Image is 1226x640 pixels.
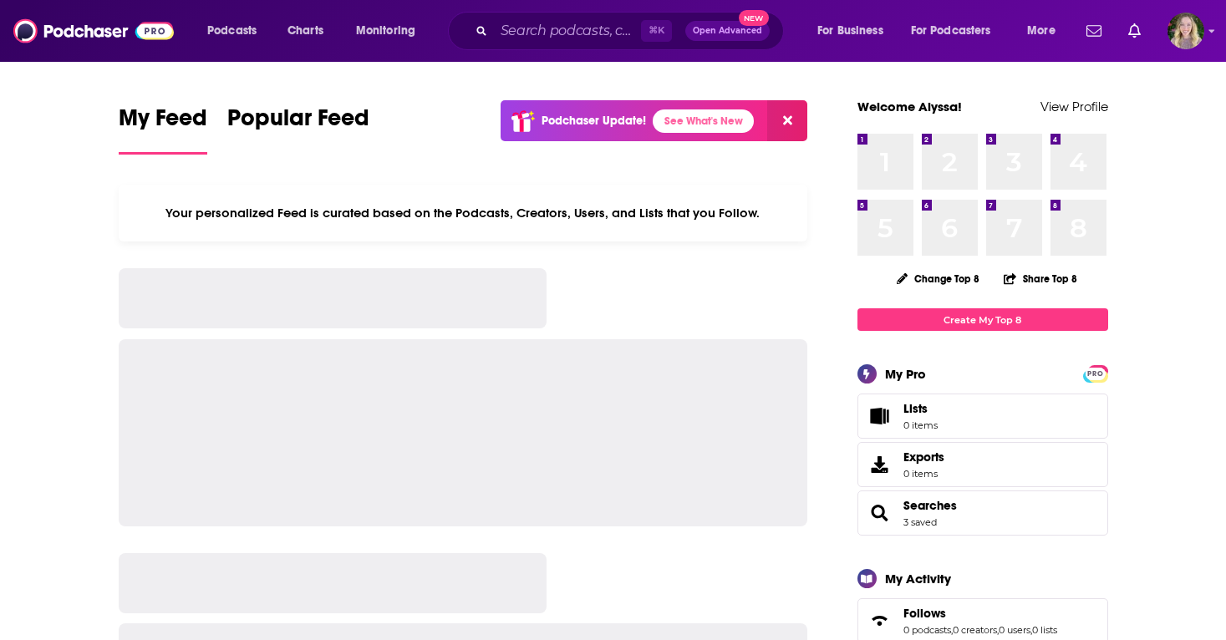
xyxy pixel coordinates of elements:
[903,498,957,513] a: Searches
[344,18,437,44] button: open menu
[863,453,897,476] span: Exports
[653,109,754,133] a: See What's New
[857,490,1108,536] span: Searches
[207,19,257,43] span: Podcasts
[1080,17,1108,45] a: Show notifications dropdown
[903,401,938,416] span: Lists
[997,624,999,636] span: ,
[900,18,1015,44] button: open menu
[1003,262,1078,295] button: Share Top 8
[903,606,946,621] span: Follows
[857,442,1108,487] a: Exports
[1122,17,1147,45] a: Show notifications dropdown
[903,401,928,416] span: Lists
[1167,13,1204,49] span: Logged in as lauren19365
[857,99,962,114] a: Welcome Alyssa!
[1086,367,1106,379] a: PRO
[903,468,944,480] span: 0 items
[119,185,808,241] div: Your personalized Feed is curated based on the Podcasts, Creators, Users, and Lists that you Follow.
[356,19,415,43] span: Monitoring
[857,394,1108,439] a: Lists
[999,624,1030,636] a: 0 users
[1167,13,1204,49] img: User Profile
[693,27,762,35] span: Open Advanced
[863,501,897,525] a: Searches
[287,19,323,43] span: Charts
[277,18,333,44] a: Charts
[911,19,991,43] span: For Podcasters
[903,450,944,465] span: Exports
[1032,624,1057,636] a: 0 lists
[1015,18,1076,44] button: open menu
[1167,13,1204,49] button: Show profile menu
[641,20,672,42] span: ⌘ K
[951,624,953,636] span: ,
[494,18,641,44] input: Search podcasts, credits, & more...
[227,104,369,142] span: Popular Feed
[885,366,926,382] div: My Pro
[119,104,207,155] a: My Feed
[1040,99,1108,114] a: View Profile
[1086,368,1106,380] span: PRO
[903,624,951,636] a: 0 podcasts
[953,624,997,636] a: 0 creators
[863,609,897,632] a: Follows
[887,268,990,289] button: Change Top 8
[817,19,883,43] span: For Business
[903,419,938,431] span: 0 items
[903,516,937,528] a: 3 saved
[542,114,646,128] p: Podchaser Update!
[806,18,904,44] button: open menu
[739,10,769,26] span: New
[196,18,278,44] button: open menu
[227,104,369,155] a: Popular Feed
[464,12,800,50] div: Search podcasts, credits, & more...
[119,104,207,142] span: My Feed
[1027,19,1056,43] span: More
[685,21,770,41] button: Open AdvancedNew
[885,571,951,587] div: My Activity
[13,15,174,47] img: Podchaser - Follow, Share and Rate Podcasts
[1030,624,1032,636] span: ,
[863,404,897,428] span: Lists
[903,606,1057,621] a: Follows
[857,308,1108,331] a: Create My Top 8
